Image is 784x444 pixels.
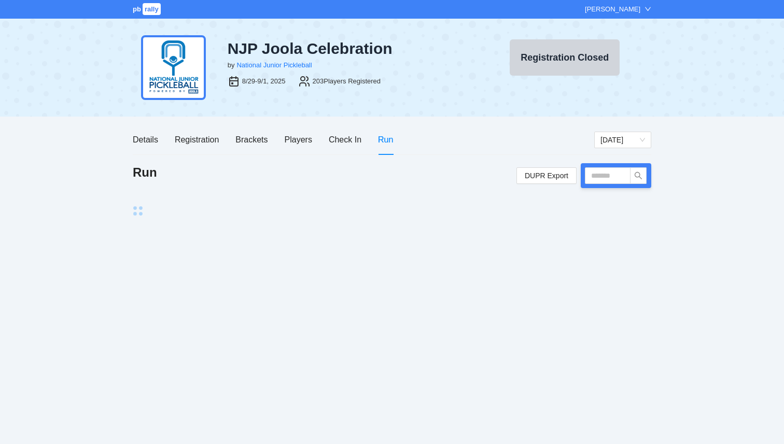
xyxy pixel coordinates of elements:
[631,171,646,180] span: search
[585,4,640,15] div: [PERSON_NAME]
[141,35,206,100] img: njp-logo2.png
[285,133,312,146] div: Players
[175,133,219,146] div: Registration
[143,3,161,15] span: rally
[645,6,651,12] span: down
[525,168,568,183] span: DUPR Export
[313,76,381,87] div: 203 Players Registered
[630,167,647,184] button: search
[236,61,312,69] a: National Junior Pickleball
[329,133,361,146] div: Check In
[228,39,470,58] div: NJP Joola Celebration
[133,133,158,146] div: Details
[600,132,645,148] span: Sunday
[378,133,393,146] div: Run
[242,76,286,87] div: 8/29-9/1, 2025
[228,60,235,70] div: by
[235,133,268,146] div: Brackets
[133,5,141,13] span: pb
[510,39,620,76] button: Registration Closed
[133,164,157,181] h1: Run
[133,5,162,13] a: pbrally
[516,167,577,184] a: DUPR Export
